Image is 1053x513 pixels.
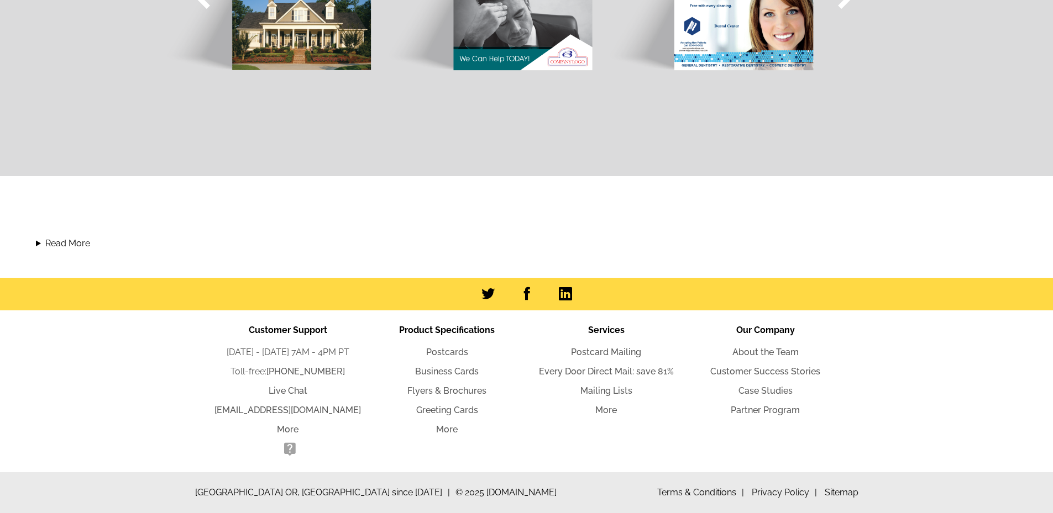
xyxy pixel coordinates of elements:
[277,424,298,435] a: More
[455,486,557,499] span: © 2025 [DOMAIN_NAME]
[208,346,368,359] li: [DATE] - [DATE] 7AM - 4PM PT
[595,405,617,415] a: More
[752,487,817,498] a: Privacy Policy
[266,366,345,377] a: [PHONE_NUMBER]
[825,487,858,498] a: Sitemap
[36,237,1017,250] summary: Read More
[588,325,625,335] span: Services
[407,385,486,396] a: Flyers & Brochures
[436,424,458,435] a: More
[732,347,799,357] a: About the Team
[738,385,793,396] a: Case Studies
[416,405,478,415] a: Greeting Cards
[657,487,744,498] a: Terms & Conditions
[426,347,468,357] a: Postcards
[208,365,368,378] li: Toll-free:
[736,325,795,335] span: Our Company
[399,325,495,335] span: Product Specifications
[571,347,641,357] a: Postcard Mailing
[249,325,327,335] span: Customer Support
[195,486,450,499] span: [GEOGRAPHIC_DATA] OR, [GEOGRAPHIC_DATA] since [DATE]
[731,405,800,415] a: Partner Program
[269,385,307,396] a: Live Chat
[415,366,479,377] a: Business Cards
[580,385,632,396] a: Mailing Lists
[710,366,820,377] a: Customer Success Stories
[539,366,674,377] a: Every Door Direct Mail: save 81%
[214,405,361,415] a: [EMAIL_ADDRESS][DOMAIN_NAME]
